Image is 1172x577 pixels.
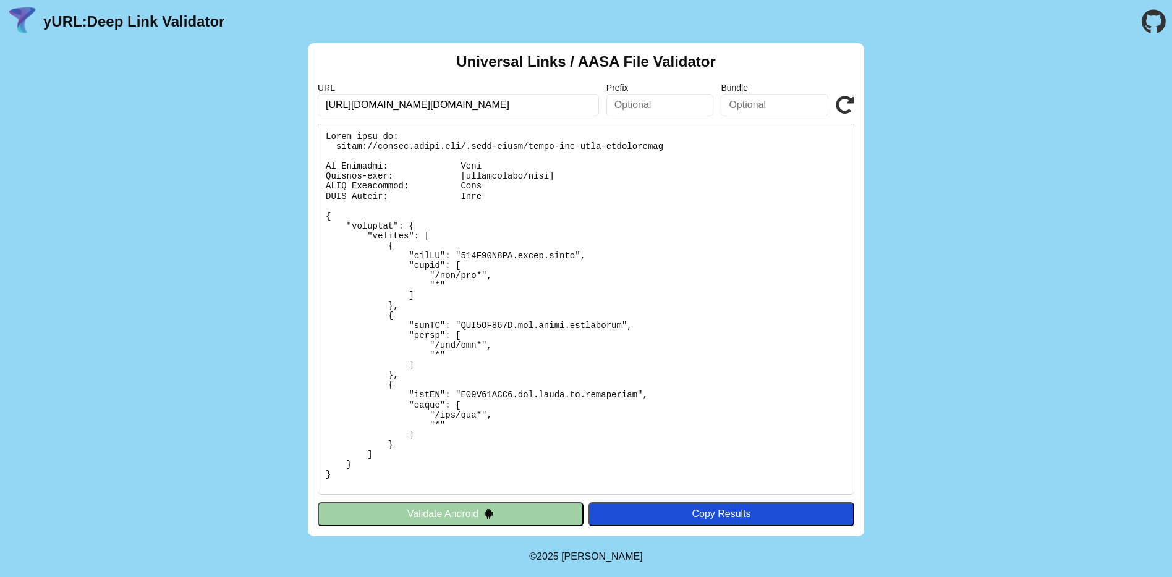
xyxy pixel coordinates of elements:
[318,502,584,526] button: Validate Android
[529,536,642,577] footer: ©
[561,551,643,562] a: Michael Ibragimchayev's Personal Site
[483,508,494,519] img: droidIcon.svg
[318,124,854,495] pre: Lorem ipsu do: sitam://consec.adipi.eli/.sedd-eiusm/tempo-inc-utla-etdoloremag Al Enimadmi: Veni ...
[721,83,828,93] label: Bundle
[606,83,714,93] label: Prefix
[456,53,716,70] h2: Universal Links / AASA File Validator
[318,94,599,116] input: Required
[537,551,559,562] span: 2025
[595,508,848,520] div: Copy Results
[6,6,38,38] img: yURL Logo
[43,13,224,30] a: yURL:Deep Link Validator
[318,83,599,93] label: URL
[721,94,828,116] input: Optional
[606,94,714,116] input: Optional
[588,502,854,526] button: Copy Results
